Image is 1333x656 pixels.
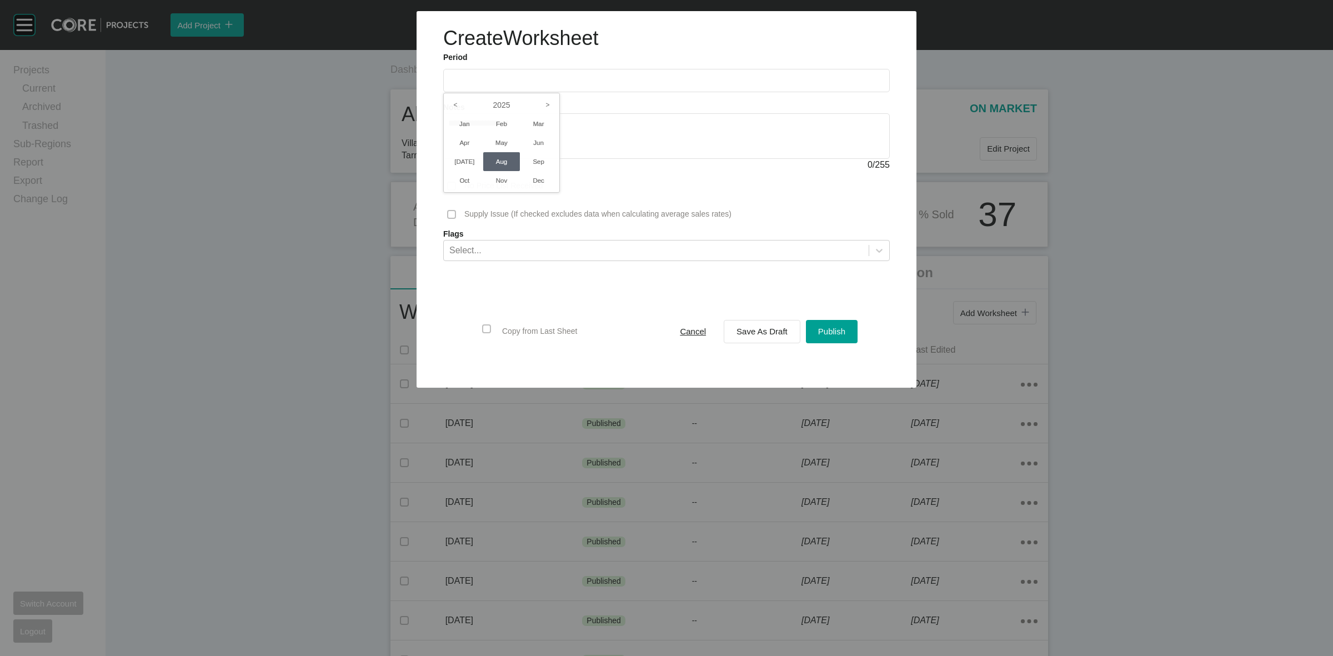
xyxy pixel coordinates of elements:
[483,171,520,190] li: Nov
[520,114,557,133] li: Mar
[483,114,520,133] li: Feb
[520,152,557,171] li: Sep
[446,96,557,114] label: 2025
[483,152,520,171] li: Aug
[538,96,557,114] i: >
[520,133,557,152] li: Jun
[520,171,557,190] li: Dec
[483,133,520,152] li: May
[446,133,483,152] li: Apr
[446,171,483,190] li: Oct
[446,152,483,171] li: [DATE]
[446,96,465,114] i: <
[446,114,483,133] li: Jan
